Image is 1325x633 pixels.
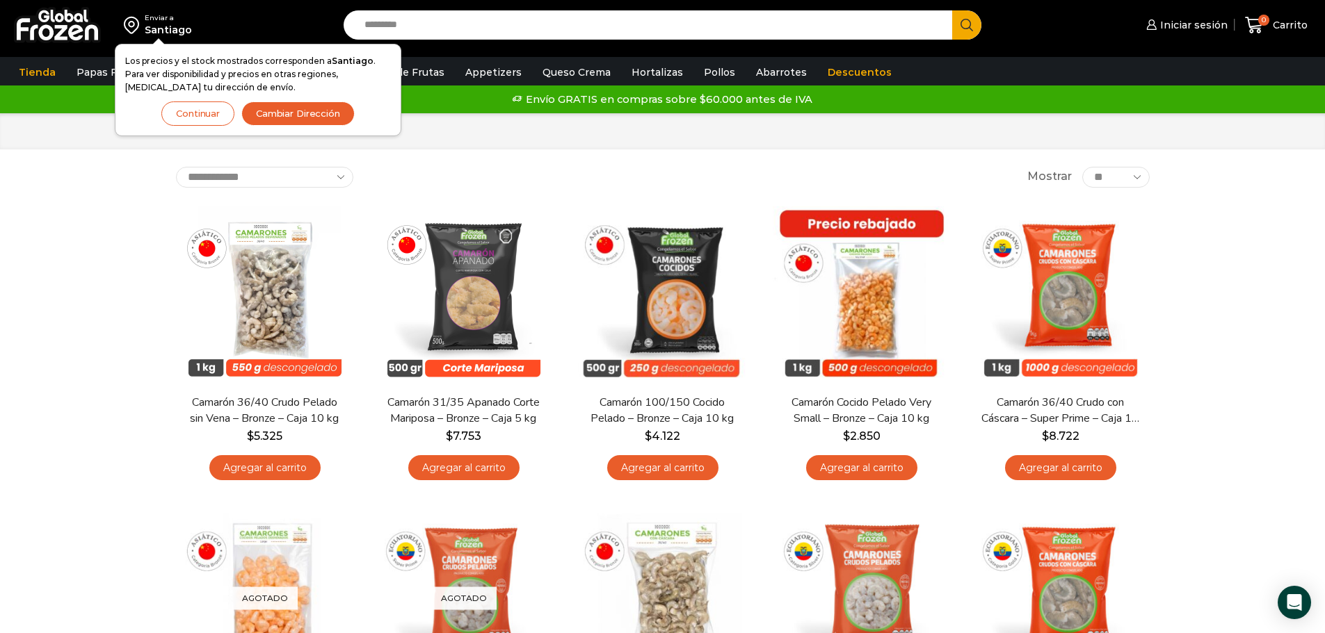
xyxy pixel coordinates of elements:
[1143,11,1228,39] a: Iniciar sesión
[843,429,850,443] span: $
[358,59,451,85] a: Pulpa de Frutas
[70,59,147,85] a: Papas Fritas
[1269,18,1308,32] span: Carrito
[607,455,718,481] a: Agregar al carrito: “Camarón 100/150 Cocido Pelado - Bronze - Caja 10 kg”
[176,167,353,188] select: Pedido de la tienda
[458,59,529,85] a: Appetizers
[1042,429,1079,443] bdi: 8.722
[645,429,680,443] bdi: 4.122
[332,56,374,66] strong: Santiago
[125,54,391,94] p: Los precios y el stock mostrados corresponden a . Para ver disponibilidad y precios en otras regi...
[12,59,63,85] a: Tienda
[1005,455,1116,481] a: Agregar al carrito: “Camarón 36/40 Crudo con Cáscara - Super Prime - Caja 10 kg”
[431,587,497,610] p: Agotado
[232,587,298,610] p: Agotado
[209,455,321,481] a: Agregar al carrito: “Camarón 36/40 Crudo Pelado sin Vena - Bronze - Caja 10 kg”
[1027,169,1072,185] span: Mostrar
[980,395,1140,427] a: Camarón 36/40 Crudo con Cáscara – Super Prime – Caja 10 kg
[161,101,234,126] button: Continuar
[821,59,899,85] a: Descuentos
[184,395,344,427] a: Camarón 36/40 Crudo Pelado sin Vena – Bronze – Caja 10 kg
[247,429,282,443] bdi: 5.325
[446,429,481,443] bdi: 7.753
[1242,9,1311,42] a: 0 Carrito
[645,429,652,443] span: $
[781,395,941,427] a: Camarón Cocido Pelado Very Small – Bronze – Caja 10 kg
[247,429,254,443] span: $
[145,13,192,23] div: Enviar a
[1258,15,1269,26] span: 0
[749,59,814,85] a: Abarrotes
[536,59,618,85] a: Queso Crema
[145,23,192,37] div: Santiago
[383,395,543,427] a: Camarón 31/35 Apanado Corte Mariposa – Bronze – Caja 5 kg
[952,10,981,40] button: Search button
[408,455,520,481] a: Agregar al carrito: “Camarón 31/35 Apanado Corte Mariposa - Bronze - Caja 5 kg”
[1278,586,1311,619] div: Open Intercom Messenger
[625,59,690,85] a: Hortalizas
[582,395,742,427] a: Camarón 100/150 Cocido Pelado – Bronze – Caja 10 kg
[124,13,145,37] img: address-field-icon.svg
[806,455,917,481] a: Agregar al carrito: “Camarón Cocido Pelado Very Small - Bronze - Caja 10 kg”
[446,429,453,443] span: $
[843,429,881,443] bdi: 2.850
[1157,18,1228,32] span: Iniciar sesión
[697,59,742,85] a: Pollos
[1042,429,1049,443] span: $
[241,101,355,126] button: Cambiar Dirección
